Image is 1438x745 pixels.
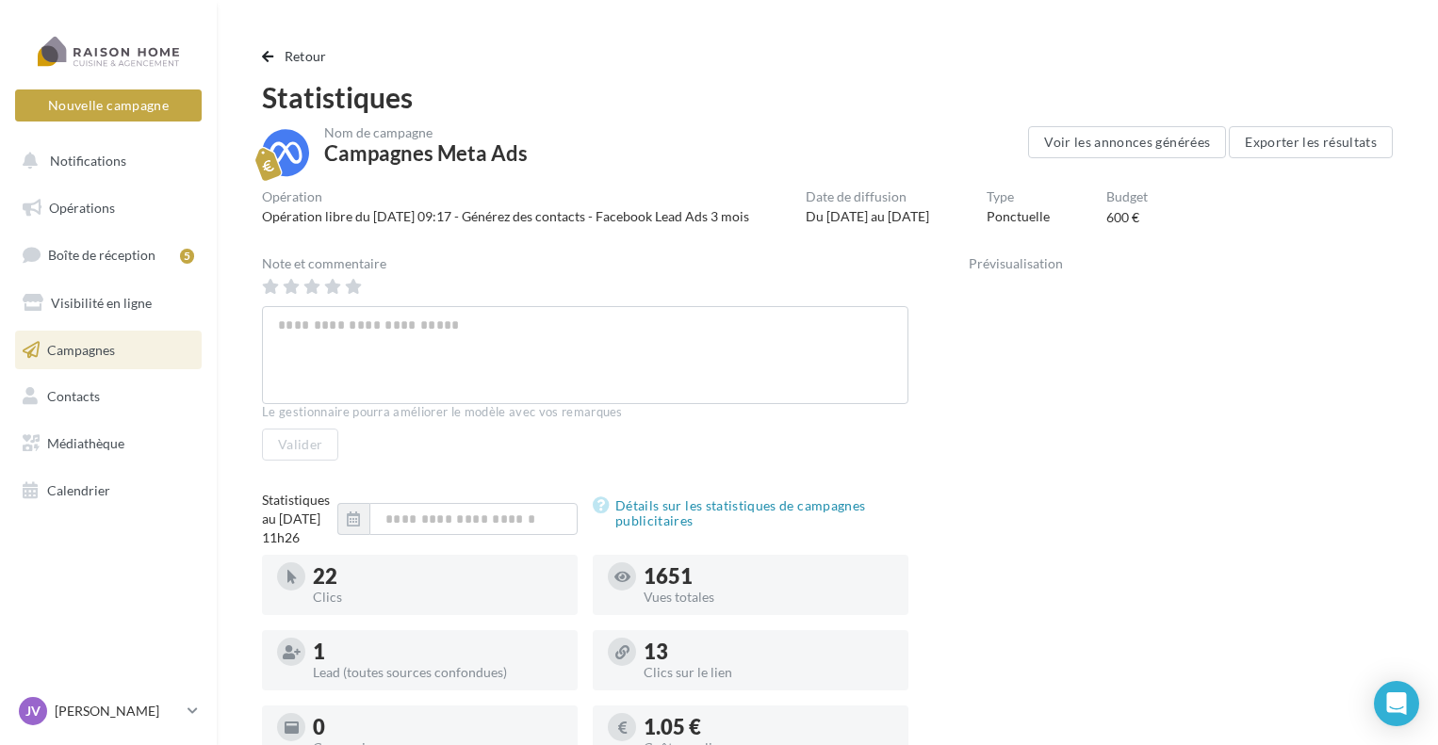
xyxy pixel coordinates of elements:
[644,641,893,662] div: 13
[1028,126,1226,158] button: Voir les annonces générées
[262,83,1393,111] div: Statistiques
[987,207,1050,226] div: Ponctuelle
[1374,681,1419,726] div: Open Intercom Messenger
[324,126,528,139] div: Nom de campagne
[11,235,205,275] a: Boîte de réception5
[262,257,908,270] div: Note et commentaire
[262,207,749,226] div: Opération libre du [DATE] 09:17 - Générez des contacts - Facebook Lead Ads 3 mois
[987,190,1050,203] div: Type
[15,89,202,121] button: Nouvelle campagne
[47,435,124,451] span: Médiathèque
[50,153,126,169] span: Notifications
[324,143,528,164] div: Campagnes Meta Ads
[11,283,205,323] a: Visibilité en ligne
[11,471,205,510] a: Calendrier
[644,666,893,679] div: Clics sur le lien
[180,249,194,264] div: 5
[285,48,327,64] span: Retour
[11,188,205,228] a: Opérations
[15,693,202,729] a: JV [PERSON_NAME]
[25,702,41,721] span: JV
[55,702,180,721] p: [PERSON_NAME]
[644,591,893,604] div: Vues totales
[48,247,155,263] span: Boîte de réception
[11,377,205,416] a: Contacts
[806,207,929,226] div: Du [DATE] au [DATE]
[644,717,893,737] div: 1.05 €
[313,591,563,604] div: Clics
[313,641,563,662] div: 1
[593,494,908,532] a: Détails sur les statistiques de campagnes publicitaires
[11,141,198,181] button: Notifications
[262,491,337,547] div: Statistiques au [DATE] 11h26
[313,566,563,587] div: 22
[806,190,929,203] div: Date de diffusion
[11,331,205,370] a: Campagnes
[969,257,1393,270] div: Prévisualisation
[262,190,749,203] div: Opération
[51,295,152,311] span: Visibilité en ligne
[313,666,563,679] div: Lead (toutes sources confondues)
[47,341,115,357] span: Campagnes
[262,404,908,421] div: Le gestionnaire pourra améliorer le modèle avec vos remarques
[313,717,563,737] div: 0
[11,424,205,463] a: Médiathèque
[644,566,893,587] div: 1651
[47,388,100,404] span: Contacts
[1106,208,1139,227] div: 600 €
[262,429,338,461] button: Valider
[1229,126,1393,158] button: Exporter les résultats
[262,45,335,68] button: Retour
[47,482,110,498] span: Calendrier
[49,200,115,216] span: Opérations
[1106,190,1148,203] div: Budget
